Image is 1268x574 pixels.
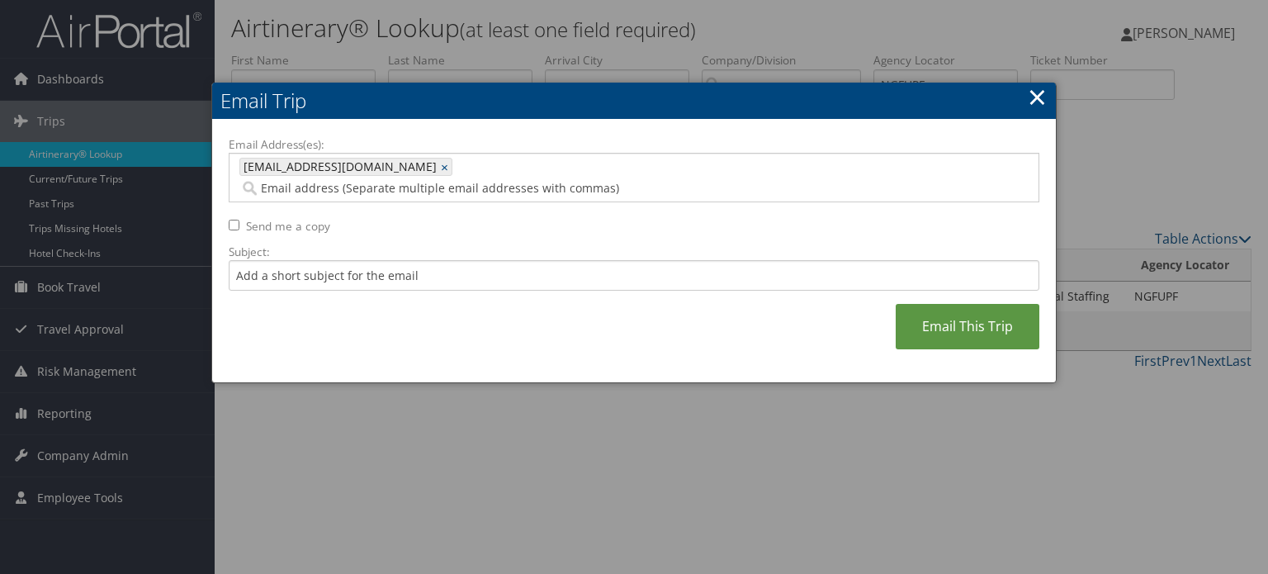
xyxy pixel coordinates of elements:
[246,218,330,235] label: Send me a copy
[229,136,1039,153] label: Email Address(es):
[896,304,1039,349] a: Email This Trip
[212,83,1056,119] h2: Email Trip
[239,180,862,197] input: Email address (Separate multiple email addresses with commas)
[229,260,1039,291] input: Add a short subject for the email
[441,159,452,175] a: ×
[229,244,1039,260] label: Subject:
[240,159,437,175] span: [EMAIL_ADDRESS][DOMAIN_NAME]
[1028,80,1047,113] a: ×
